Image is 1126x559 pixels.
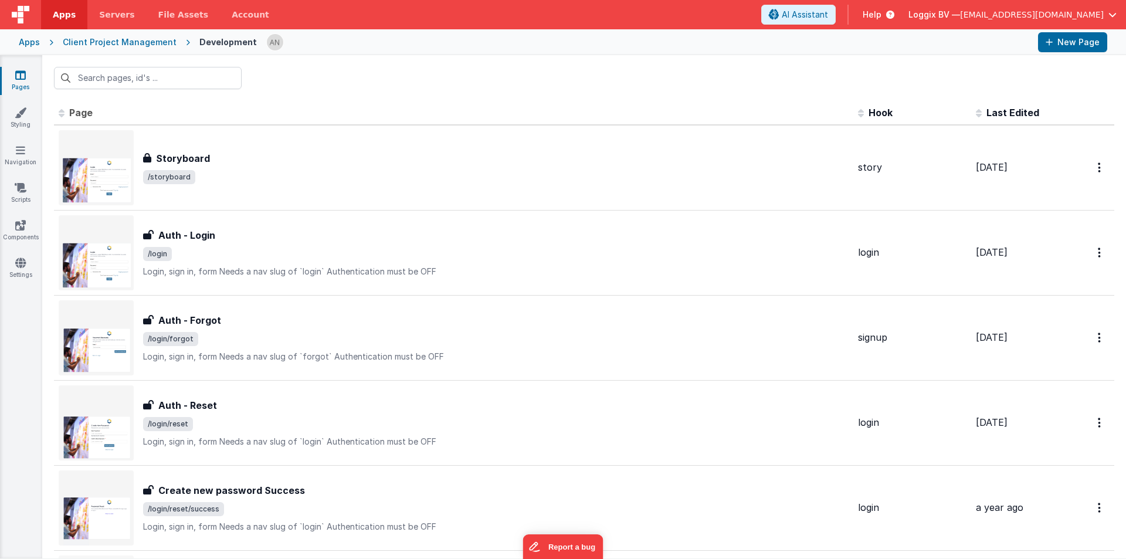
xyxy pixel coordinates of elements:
p: Login, sign in, form Needs a nav slug of `forgot` Authentication must be OFF [143,351,849,362]
div: login [858,501,966,514]
span: Last Edited [986,107,1039,118]
span: a year ago [976,502,1023,513]
span: /login/reset [143,417,193,431]
button: Options [1091,496,1110,520]
div: story [858,161,966,174]
h3: Auth - Reset [158,398,217,412]
button: New Page [1038,32,1107,52]
span: [EMAIL_ADDRESS][DOMAIN_NAME] [960,9,1104,21]
div: Apps [19,36,40,48]
button: Loggix BV — [EMAIL_ADDRESS][DOMAIN_NAME] [908,9,1117,21]
button: Options [1091,411,1110,435]
button: Options [1091,326,1110,350]
span: /login/reset/success [143,502,224,516]
span: Help [863,9,881,21]
p: Login, sign in, form Needs a nav slug of `login` Authentication must be OFF [143,266,849,277]
span: Servers [99,9,134,21]
div: login [858,246,966,259]
h3: Auth - Login [158,228,215,242]
div: login [858,416,966,429]
span: [DATE] [976,246,1008,258]
span: [DATE] [976,331,1008,343]
span: /login/forgot [143,332,198,346]
h3: Create new password Success [158,483,305,497]
span: Loggix BV — [908,9,960,21]
div: signup [858,331,966,344]
p: Login, sign in, form Needs a nav slug of `login` Authentication must be OFF [143,436,849,448]
img: f1d78738b441ccf0e1fcb79415a71bae [267,34,283,50]
span: File Assets [158,9,209,21]
div: Development [199,36,257,48]
span: Apps [53,9,76,21]
span: AI Assistant [782,9,828,21]
input: Search pages, id's ... [54,67,242,89]
span: [DATE] [976,161,1008,173]
span: /storyboard [143,170,195,184]
span: Hook [869,107,893,118]
button: AI Assistant [761,5,836,25]
p: Login, sign in, form Needs a nav slug of `login` Authentication must be OFF [143,521,849,533]
span: /login [143,247,172,261]
span: [DATE] [976,416,1008,428]
iframe: Marker.io feedback button [523,534,603,559]
button: Options [1091,155,1110,179]
h3: Auth - Forgot [158,313,221,327]
span: Page [69,107,93,118]
div: Client Project Management [63,36,177,48]
button: Options [1091,240,1110,265]
h3: Storyboard [156,151,210,165]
